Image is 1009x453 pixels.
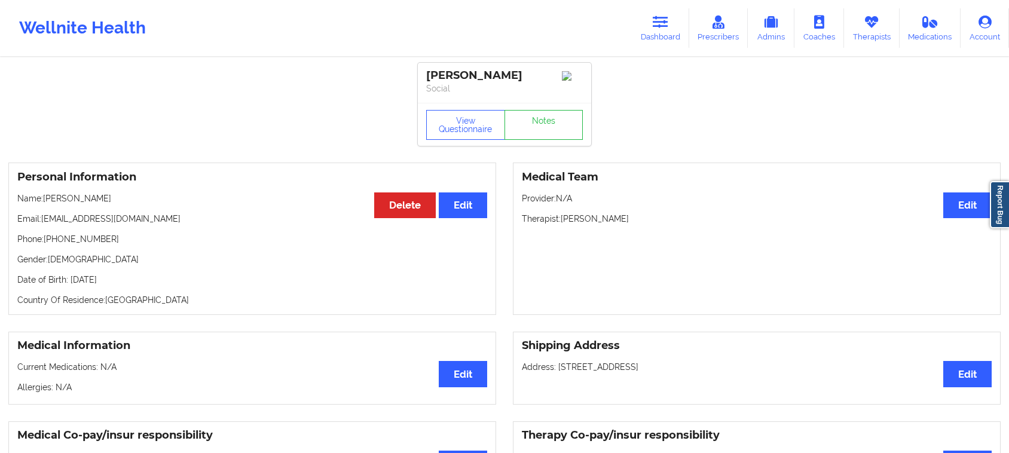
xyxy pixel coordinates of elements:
[990,181,1009,228] a: Report Bug
[900,8,961,48] a: Medications
[689,8,748,48] a: Prescribers
[426,69,583,82] div: [PERSON_NAME]
[943,361,992,387] button: Edit
[961,8,1009,48] a: Account
[522,192,992,204] p: Provider: N/A
[748,8,794,48] a: Admins
[522,361,992,373] p: Address: [STREET_ADDRESS]
[17,381,487,393] p: Allergies: N/A
[522,428,992,442] h3: Therapy Co-pay/insur responsibility
[522,170,992,184] h3: Medical Team
[17,274,487,286] p: Date of Birth: [DATE]
[374,192,436,218] button: Delete
[439,361,487,387] button: Edit
[17,192,487,204] p: Name: [PERSON_NAME]
[426,82,583,94] p: Social
[17,170,487,184] h3: Personal Information
[17,428,487,442] h3: Medical Co-pay/insur responsibility
[562,71,583,81] img: Image%2Fplaceholer-image.png
[439,192,487,218] button: Edit
[17,294,487,306] p: Country Of Residence: [GEOGRAPHIC_DATA]
[426,110,505,140] button: View Questionnaire
[632,8,689,48] a: Dashboard
[17,253,487,265] p: Gender: [DEMOGRAPHIC_DATA]
[504,110,583,140] a: Notes
[17,213,487,225] p: Email: [EMAIL_ADDRESS][DOMAIN_NAME]
[522,339,992,353] h3: Shipping Address
[17,339,487,353] h3: Medical Information
[794,8,844,48] a: Coaches
[17,233,487,245] p: Phone: [PHONE_NUMBER]
[943,192,992,218] button: Edit
[522,213,992,225] p: Therapist: [PERSON_NAME]
[17,361,487,373] p: Current Medications: N/A
[844,8,900,48] a: Therapists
